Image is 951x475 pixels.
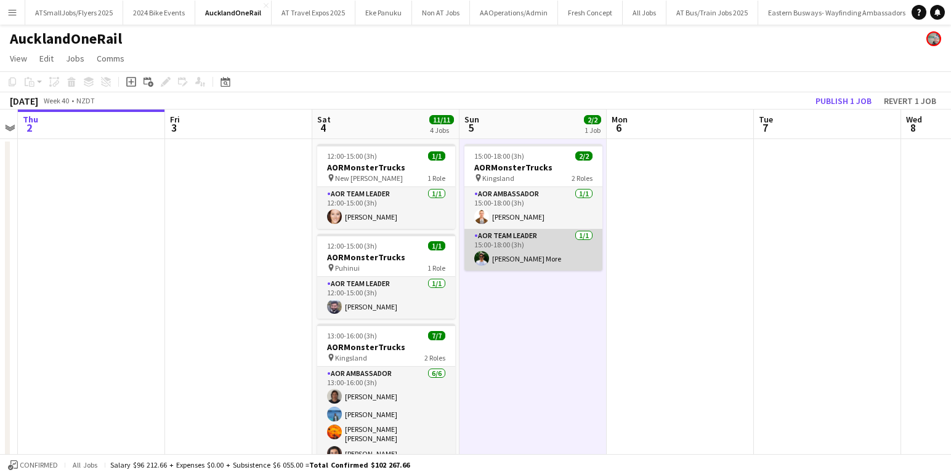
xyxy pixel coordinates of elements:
[76,96,95,105] div: NZDT
[61,50,89,66] a: Jobs
[10,53,27,64] span: View
[97,53,124,64] span: Comms
[23,114,38,125] span: Thu
[428,151,445,161] span: 1/1
[170,114,180,125] span: Fri
[470,1,558,25] button: AAOperations/Admin
[612,114,628,125] span: Mon
[317,234,455,319] app-job-card: 12:00-15:00 (3h)1/1AORMonsterTrucks Puhinui1 RoleAOR Team Leader1/112:00-15:00 (3h)[PERSON_NAME]
[906,114,922,125] span: Wed
[25,1,123,25] button: ATSmallJobs/Flyers 2025
[317,187,455,229] app-card-role: AOR Team Leader1/112:00-15:00 (3h)[PERSON_NAME]
[427,263,445,273] span: 1 Role
[195,1,272,25] button: AucklandOneRail
[6,458,60,472] button: Confirmed
[327,331,377,340] span: 13:00-16:00 (3h)
[558,1,623,25] button: Fresh Concept
[412,1,470,25] button: Non AT Jobs
[315,121,331,135] span: 4
[66,53,84,64] span: Jobs
[584,115,601,124] span: 2/2
[355,1,412,25] button: Eke Panuku
[10,95,38,107] div: [DATE]
[811,93,876,109] button: Publish 1 job
[41,96,71,105] span: Week 40
[464,144,602,271] app-job-card: 15:00-18:00 (3h)2/2AORMonsterTrucks Kingsland2 RolesAOR Ambassador1/115:00-18:00 (3h)[PERSON_NAME...
[70,460,100,469] span: All jobs
[335,263,360,273] span: Puhinui
[317,144,455,229] app-job-card: 12:00-15:00 (3h)1/1AORMonsterTrucks New [PERSON_NAME]1 RoleAOR Team Leader1/112:00-15:00 (3h)[PER...
[317,114,331,125] span: Sat
[759,114,773,125] span: Tue
[21,121,38,135] span: 2
[464,229,602,271] app-card-role: AOR Team Leader1/115:00-18:00 (3h)[PERSON_NAME] More
[572,174,593,183] span: 2 Roles
[317,252,455,263] h3: AORMonsterTrucks
[464,187,602,229] app-card-role: AOR Ambassador1/115:00-18:00 (3h)[PERSON_NAME]
[623,1,666,25] button: All Jobs
[327,151,377,161] span: 12:00-15:00 (3h)
[317,162,455,173] h3: AORMonsterTrucks
[168,121,180,135] span: 3
[474,151,524,161] span: 15:00-18:00 (3h)
[335,353,367,362] span: Kingsland
[20,461,58,469] span: Confirmed
[464,114,479,125] span: Sun
[309,460,410,469] span: Total Confirmed $102 267.66
[757,121,773,135] span: 7
[424,353,445,362] span: 2 Roles
[110,460,410,469] div: Salary $96 212.66 + Expenses $0.00 + Subsistence $6 055.00 =
[464,162,602,173] h3: AORMonsterTrucks
[317,277,455,319] app-card-role: AOR Team Leader1/112:00-15:00 (3h)[PERSON_NAME]
[92,50,129,66] a: Comms
[34,50,59,66] a: Edit
[585,126,601,135] div: 1 Job
[926,31,941,46] app-user-avatar: Bruce Hopkins
[427,174,445,183] span: 1 Role
[428,331,445,340] span: 7/7
[430,126,453,135] div: 4 Jobs
[428,241,445,250] span: 1/1
[575,151,593,161] span: 2/2
[482,174,514,183] span: Kingsland
[463,121,479,135] span: 5
[335,174,403,183] span: New [PERSON_NAME]
[758,1,932,25] button: Eastern Busways- Wayfinding Ambassadors 2024
[666,1,758,25] button: AT Bus/Train Jobs 2025
[904,121,922,135] span: 8
[327,241,377,250] span: 12:00-15:00 (3h)
[879,93,941,109] button: Revert 1 job
[39,53,54,64] span: Edit
[10,30,122,48] h1: AucklandOneRail
[123,1,195,25] button: 2024 Bike Events
[429,115,454,124] span: 11/11
[272,1,355,25] button: AT Travel Expos 2025
[610,121,628,135] span: 6
[317,341,455,353] h3: AORMonsterTrucks
[5,50,32,66] a: View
